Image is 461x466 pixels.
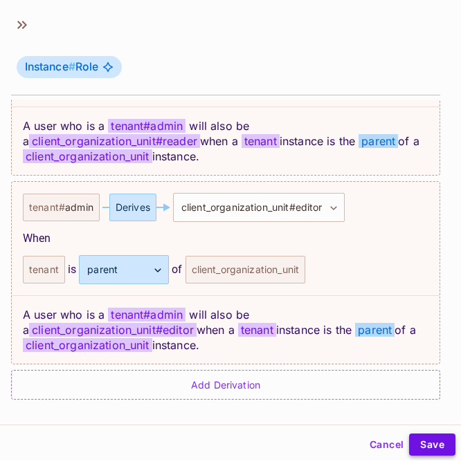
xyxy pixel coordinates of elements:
[181,196,323,218] span: client_organization_unit #
[29,134,200,148] span: client_organization_unit#reader
[108,119,186,133] span: tenant # admin
[29,323,197,337] span: client_organization_unit#editor
[296,201,323,213] span: editor
[364,434,409,456] button: Cancel
[12,295,440,364] div: A user who is a will also be a when a instance is the of a instance.
[186,256,306,283] div: client_organization_unit
[23,338,152,352] span: client_organization_unit
[109,194,156,221] div: Derives
[359,134,398,148] span: parent
[25,60,75,73] span: Instance
[242,134,280,148] span: tenant
[23,194,100,221] div: tenant #
[79,255,169,284] div: parent
[65,202,93,213] span: admin
[238,323,276,337] span: tenant
[23,256,65,283] div: tenant
[23,149,152,163] span: client_organization_unit
[25,60,98,74] span: Role
[355,323,395,337] span: parent
[69,60,75,73] span: #
[409,434,455,456] button: Save
[108,308,186,321] span: tenant # admin
[23,230,428,247] div: When
[23,255,428,284] div: is of
[11,370,440,400] div: Add Derivation
[12,106,440,175] div: A user who is a will also be a when a instance is the of a instance.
